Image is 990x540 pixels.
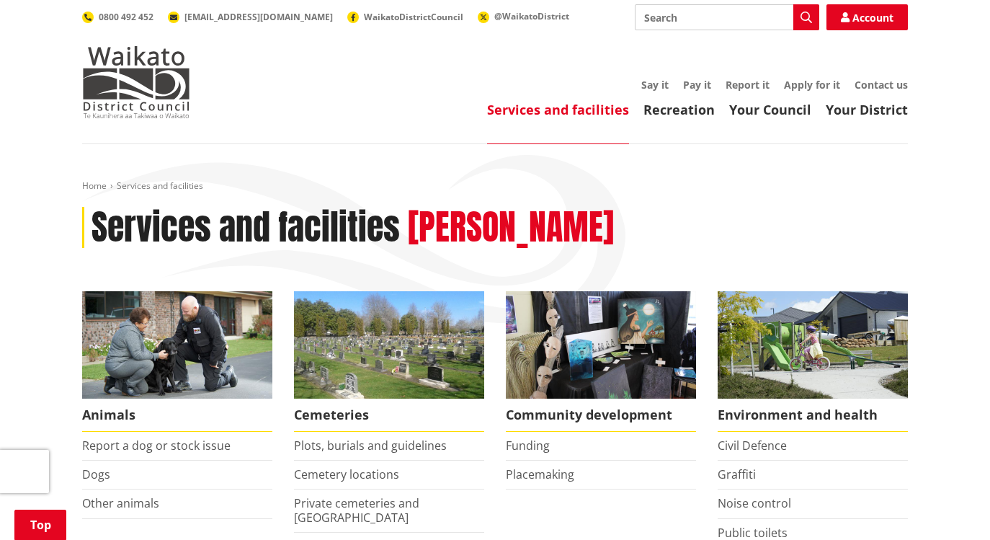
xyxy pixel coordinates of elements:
[826,4,908,30] a: Account
[82,291,272,432] a: Waikato District Council Animal Control team Animals
[364,11,463,23] span: WaikatoDistrictCouncil
[82,180,908,192] nav: breadcrumb
[82,438,231,453] a: Report a dog or stock issue
[506,291,696,399] img: Matariki Travelling Suitcase Art Exhibition
[82,11,153,23] a: 0800 492 452
[82,466,110,482] a: Dogs
[635,4,819,30] input: Search input
[82,399,272,432] span: Animals
[855,78,908,92] a: Contact us
[718,291,908,399] img: New housing in Pokeno
[726,78,770,92] a: Report it
[82,495,159,511] a: Other animals
[294,438,447,453] a: Plots, burials and guidelines
[99,11,153,23] span: 0800 492 452
[117,180,203,192] span: Services and facilities
[184,11,333,23] span: [EMAIL_ADDRESS][DOMAIN_NAME]
[478,10,569,22] a: @WaikatoDistrict
[683,78,711,92] a: Pay it
[92,207,400,249] h1: Services and facilities
[826,101,908,118] a: Your District
[82,291,272,399] img: Animal Control
[14,510,66,540] a: Top
[347,11,463,23] a: WaikatoDistrictCouncil
[506,466,574,482] a: Placemaking
[718,438,787,453] a: Civil Defence
[718,291,908,432] a: New housing in Pokeno Environment and health
[784,78,840,92] a: Apply for it
[294,466,399,482] a: Cemetery locations
[408,207,614,249] h2: [PERSON_NAME]
[294,291,484,432] a: Huntly Cemetery Cemeteries
[168,11,333,23] a: [EMAIL_ADDRESS][DOMAIN_NAME]
[506,291,696,432] a: Matariki Travelling Suitcase Art Exhibition Community development
[718,399,908,432] span: Environment and health
[506,438,550,453] a: Funding
[641,78,669,92] a: Say it
[718,495,791,511] a: Noise control
[718,466,756,482] a: Graffiti
[506,399,696,432] span: Community development
[294,291,484,399] img: Huntly Cemetery
[729,101,811,118] a: Your Council
[294,495,419,525] a: Private cemeteries and [GEOGRAPHIC_DATA]
[643,101,715,118] a: Recreation
[82,180,107,192] a: Home
[82,46,190,118] img: Waikato District Council - Te Kaunihera aa Takiwaa o Waikato
[494,10,569,22] span: @WaikatoDistrict
[294,399,484,432] span: Cemeteries
[487,101,629,118] a: Services and facilities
